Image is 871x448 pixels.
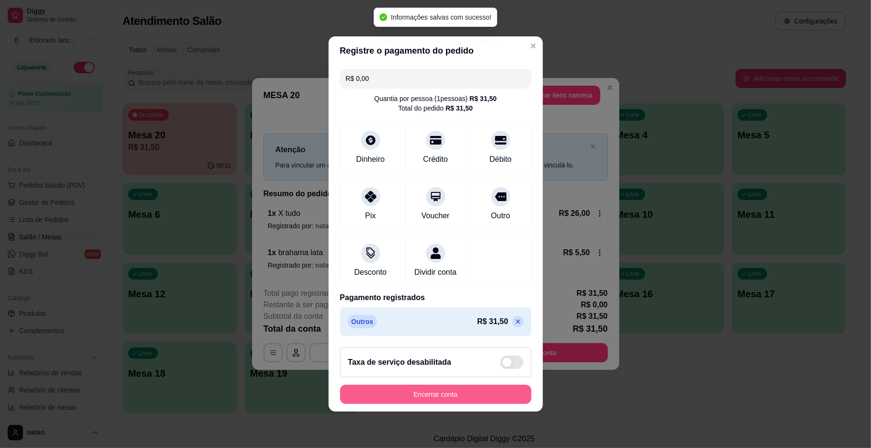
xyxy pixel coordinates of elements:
p: R$ 31,50 [477,316,508,327]
div: Desconto [354,267,387,278]
div: R$ 31,50 [470,94,497,103]
p: Outros [348,315,377,328]
div: Crédito [423,154,448,165]
button: Encerrar conta [340,385,531,404]
span: check-circle [379,13,387,21]
span: Informações salvas com sucesso! [391,13,491,21]
header: Registre o pagamento do pedido [329,36,543,65]
div: Débito [489,154,511,165]
button: Close [526,38,541,54]
div: Pix [365,210,375,222]
p: Pagamento registrados [340,292,531,303]
div: Dinheiro [356,154,385,165]
div: Voucher [421,210,450,222]
div: Quantia por pessoa ( 1 pessoas) [374,94,496,103]
div: R$ 31,50 [446,103,473,113]
h2: Taxa de serviço desabilitada [348,357,452,368]
div: Dividir conta [414,267,456,278]
div: Outro [491,210,510,222]
input: Ex.: hambúrguer de cordeiro [346,69,526,88]
div: Total do pedido [398,103,473,113]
